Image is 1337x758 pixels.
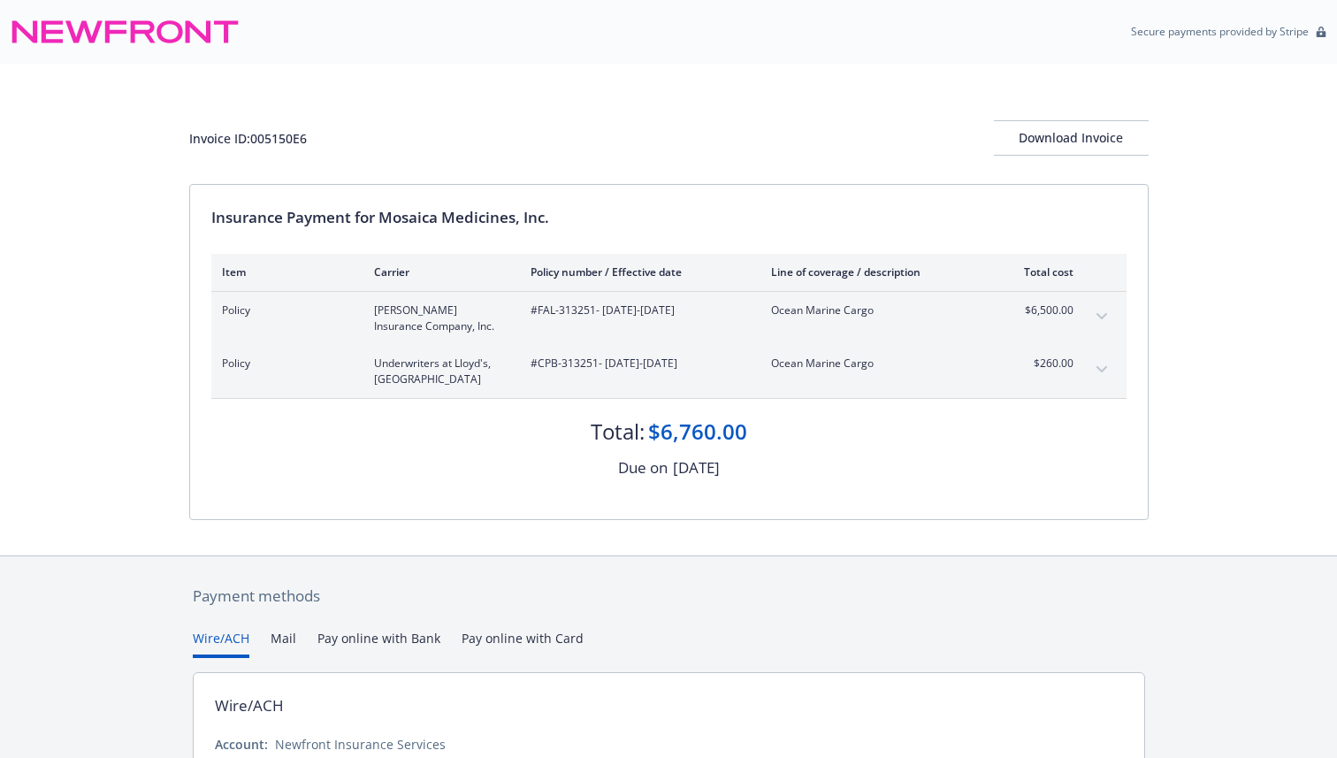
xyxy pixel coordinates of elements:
[1007,356,1073,371] span: $260.00
[771,356,979,371] span: Ocean Marine Cargo
[994,121,1149,155] div: Download Invoice
[618,456,668,479] div: Due on
[374,264,502,279] div: Carrier
[771,264,979,279] div: Line of coverage / description
[1131,24,1309,39] p: Secure payments provided by Stripe
[271,629,296,658] button: Mail
[994,120,1149,156] button: Download Invoice
[591,417,645,447] div: Total:
[462,629,584,658] button: Pay online with Card
[211,206,1127,229] div: Insurance Payment for Mosaica Medicines, Inc.
[1088,356,1116,384] button: expand content
[531,302,743,318] span: #FAL-313251 - [DATE]-[DATE]
[215,694,284,717] div: Wire/ACH
[531,356,743,371] span: #CPB-313251 - [DATE]-[DATE]
[317,629,440,658] button: Pay online with Bank
[1007,302,1073,318] span: $6,500.00
[648,417,747,447] div: $6,760.00
[374,356,502,387] span: Underwriters at Lloyd's, [GEOGRAPHIC_DATA]
[193,585,1145,608] div: Payment methods
[374,302,502,334] span: [PERSON_NAME] Insurance Company, Inc.
[275,735,446,754] div: Newfront Insurance Services
[531,264,743,279] div: Policy number / Effective date
[771,302,979,318] span: Ocean Marine Cargo
[222,264,346,279] div: Item
[1088,302,1116,331] button: expand content
[189,129,307,148] div: Invoice ID: 005150E6
[1007,264,1073,279] div: Total cost
[673,456,720,479] div: [DATE]
[211,292,1127,345] div: Policy[PERSON_NAME] Insurance Company, Inc.#FAL-313251- [DATE]-[DATE]Ocean Marine Cargo$6,500.00e...
[215,735,268,754] div: Account:
[222,356,346,371] span: Policy
[222,302,346,318] span: Policy
[193,629,249,658] button: Wire/ACH
[211,345,1127,398] div: PolicyUnderwriters at Lloyd's, [GEOGRAPHIC_DATA]#CPB-313251- [DATE]-[DATE]Ocean Marine Cargo$260....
